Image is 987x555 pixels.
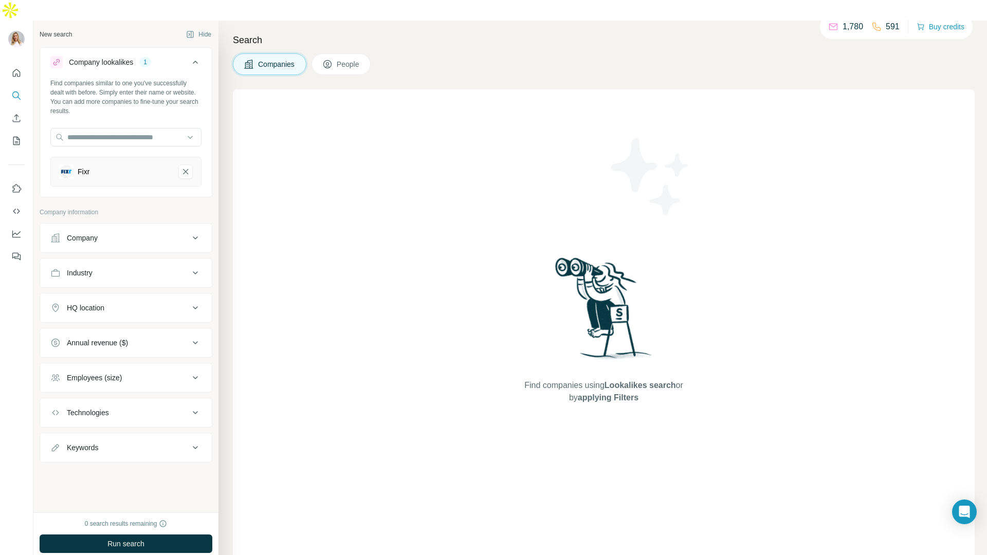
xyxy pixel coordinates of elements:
[40,330,212,355] button: Annual revenue ($)
[78,166,89,177] div: Fixr
[40,30,72,39] div: New search
[67,408,109,418] div: Technologies
[178,164,193,179] button: Fixr-remove-button
[952,499,977,524] div: Open Intercom Messenger
[521,379,686,404] span: Find companies using or by
[8,225,25,243] button: Dashboard
[8,179,25,198] button: Use Surfe on LinkedIn
[67,233,98,243] div: Company
[40,50,212,79] button: Company lookalikes1
[578,393,638,402] span: applying Filters
[67,442,98,453] div: Keywords
[258,59,296,69] span: Companies
[40,534,212,553] button: Run search
[40,365,212,390] button: Employees (size)
[40,208,212,217] p: Company information
[67,268,93,278] div: Industry
[85,519,168,528] div: 0 search results remaining
[8,31,25,47] img: Avatar
[8,109,25,127] button: Enrich CSV
[886,21,900,33] p: 591
[8,132,25,150] button: My lists
[40,261,212,285] button: Industry
[40,400,212,425] button: Technologies
[107,539,144,549] span: Run search
[8,86,25,105] button: Search
[67,338,128,348] div: Annual revenue ($)
[8,202,25,220] button: Use Surfe API
[40,295,212,320] button: HQ location
[8,64,25,82] button: Quick start
[179,27,218,42] button: Hide
[233,33,975,47] h4: Search
[69,57,133,67] div: Company lookalikes
[917,20,964,34] button: Buy credits
[139,58,151,67] div: 1
[8,247,25,266] button: Feedback
[337,59,360,69] span: People
[40,226,212,250] button: Company
[67,303,104,313] div: HQ location
[40,435,212,460] button: Keywords
[843,21,863,33] p: 1,780
[50,79,202,116] div: Find companies similar to one you've successfully dealt with before. Simply enter their name or w...
[67,373,122,383] div: Employees (size)
[605,381,676,390] span: Lookalikes search
[59,164,74,179] img: Fixr-logo
[604,131,697,223] img: Surfe Illustration - Stars
[551,255,657,369] img: Surfe Illustration - Woman searching with binoculars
